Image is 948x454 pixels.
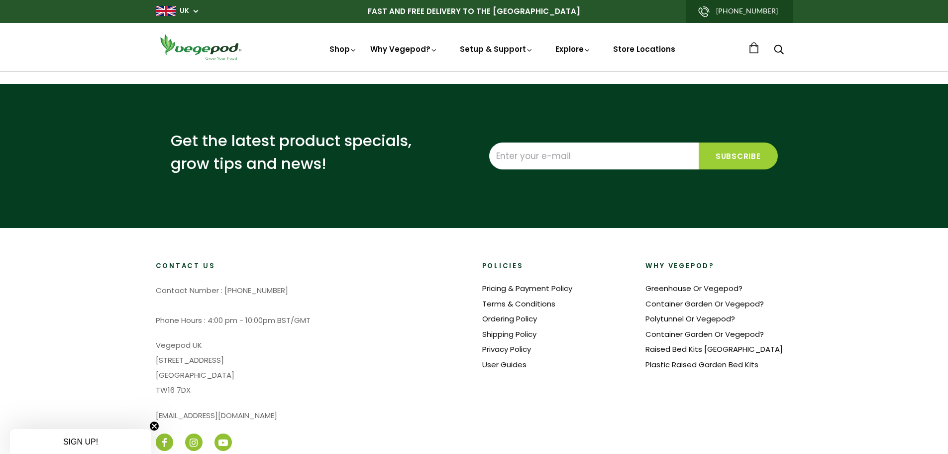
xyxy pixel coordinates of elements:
[460,44,533,54] a: Setup & Support
[645,359,758,370] a: Plastic Raised Garden Bed Kits
[370,44,438,54] a: Why Vegepod?
[482,262,630,271] h2: Policies
[613,44,675,54] a: Store Locations
[156,283,466,328] p: Contact Number : [PHONE_NUMBER] Phone Hours : 4:00 pm - 10:00pm BST/GMT
[156,338,466,398] p: Vegepod UK [STREET_ADDRESS] [GEOGRAPHIC_DATA] TW16 7DX
[482,313,537,324] a: Ordering Policy
[645,313,735,324] a: Polytunnel Or Vegepod?
[482,283,572,294] a: Pricing & Payment Policy
[329,44,357,54] a: Shop
[645,299,764,309] a: Container Garden Or Vegepod?
[482,359,527,370] a: User Guides
[645,329,764,339] a: Container Garden Or Vegepod?
[156,410,277,421] a: [EMAIL_ADDRESS][DOMAIN_NAME]
[774,45,784,56] a: Search
[171,129,420,175] p: Get the latest product specials, grow tips and news!
[63,438,98,446] span: SIGN UP!
[156,6,176,16] img: gb_large.png
[645,262,793,271] h2: Why Vegepod?
[645,344,783,354] a: Raised Bed Kits [GEOGRAPHIC_DATA]
[156,33,245,61] img: Vegepod
[156,262,466,271] h2: Contact Us
[180,6,189,16] a: UK
[699,143,778,169] input: Subscribe
[489,143,699,169] input: Enter your e-mail
[482,344,531,354] a: Privacy Policy
[10,429,151,454] div: SIGN UP!Close teaser
[149,421,159,431] button: Close teaser
[645,283,742,294] a: Greenhouse Or Vegepod?
[482,329,536,339] a: Shipping Policy
[482,299,555,309] a: Terms & Conditions
[555,44,591,54] a: Explore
